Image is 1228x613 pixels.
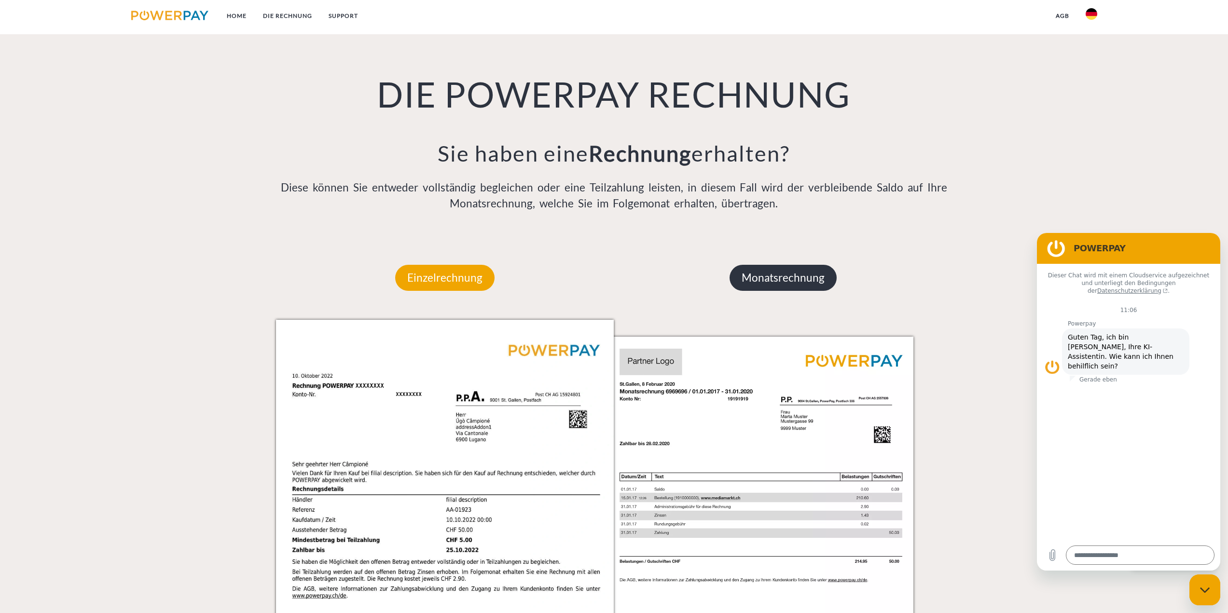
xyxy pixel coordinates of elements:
h3: Sie haben eine erhalten? [276,140,952,167]
iframe: Schaltfläche zum Öffnen des Messaging-Fensters; Konversation läuft [1189,574,1220,605]
a: DIE RECHNUNG [255,7,320,25]
a: SUPPORT [320,7,366,25]
p: Diese können Sie entweder vollständig begleichen oder eine Teilzahlung leisten, in diesem Fall wi... [276,179,952,212]
img: de [1086,8,1097,20]
b: Rechnung [589,140,691,166]
a: agb [1048,7,1077,25]
p: Monatsrechnung [730,265,837,291]
iframe: Messaging-Fenster [1037,233,1220,571]
p: Einzelrechnung [395,265,495,291]
a: Home [219,7,255,25]
h1: DIE POWERPAY RECHNUNG [276,72,952,116]
img: logo-powerpay.svg [131,11,209,20]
